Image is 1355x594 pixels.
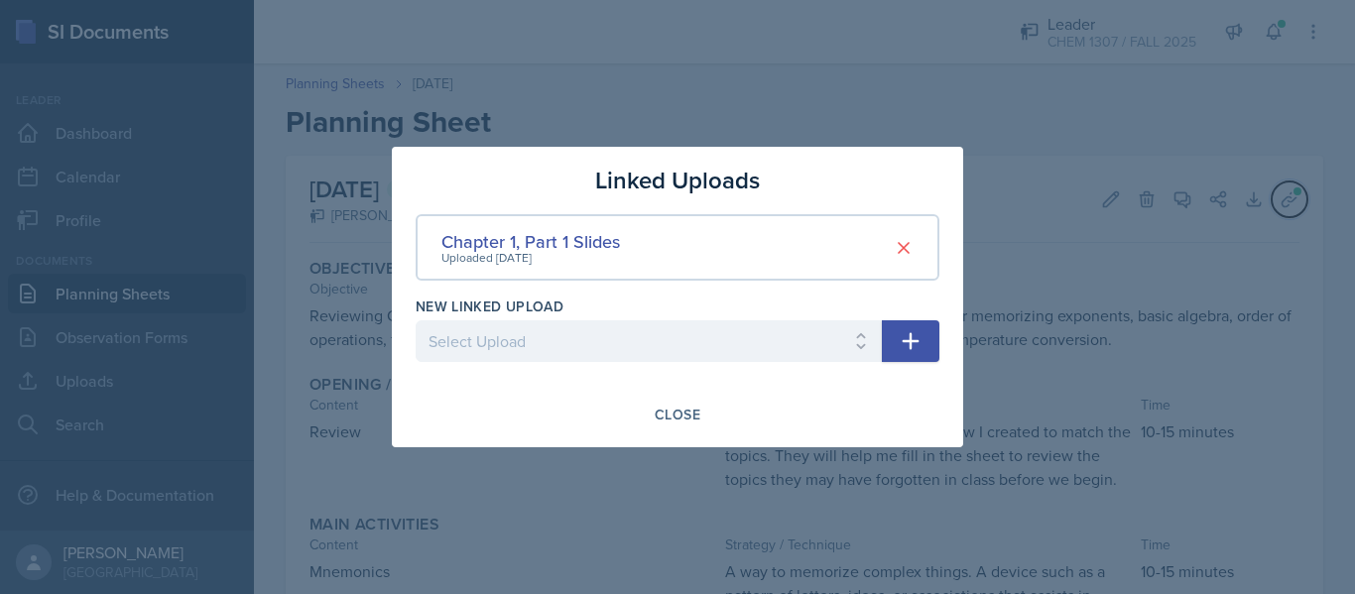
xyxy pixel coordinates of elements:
label: New Linked Upload [416,297,563,316]
div: Close [655,407,700,422]
div: Chapter 1, Part 1 Slides [441,228,620,255]
div: Uploaded [DATE] [441,249,620,267]
button: Close [642,398,713,431]
h3: Linked Uploads [595,163,760,198]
